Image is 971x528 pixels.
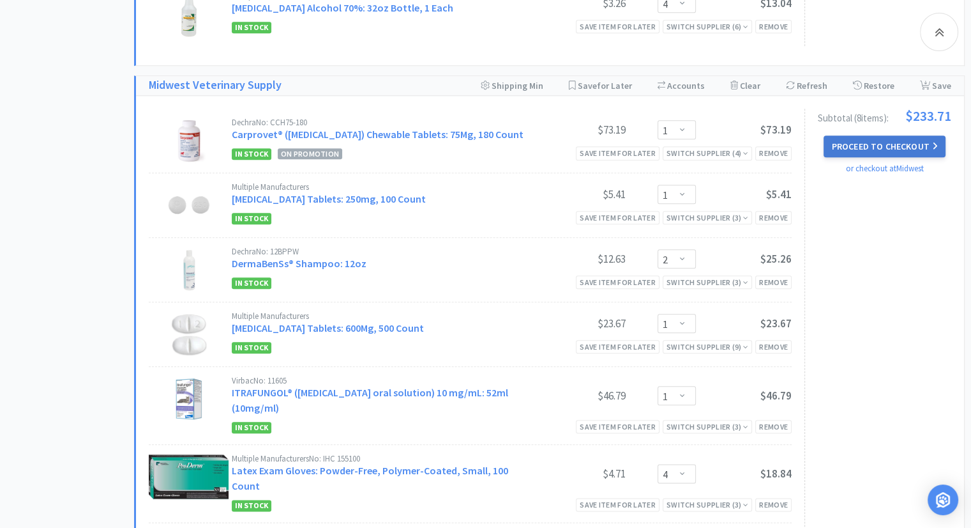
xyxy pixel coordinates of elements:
div: Save item for later [576,498,659,511]
a: or checkout at Midwest [846,163,924,174]
div: Switch Supplier ( 3 ) [666,499,748,511]
div: Save [920,76,951,95]
span: $5.41 [766,187,792,201]
div: Remove [755,498,792,511]
span: Save for Later [578,80,632,91]
a: DermaBenSs® Shampoo: 12oz [232,257,366,270]
div: Switch Supplier ( 4 ) [666,147,748,159]
div: Remove [755,276,792,289]
img: a684ebaa76e6441e95ab7fd51f921050_351195.jpeg [167,118,211,163]
span: In Stock [232,22,271,33]
div: Save item for later [576,211,659,224]
span: $46.79 [760,389,792,403]
div: Dechra No: 12BPPW [232,247,530,256]
div: Save item for later [576,20,659,33]
button: Proceed to Checkout [824,136,945,157]
span: In Stock [232,148,271,160]
a: ITRAFUNGOL® ([MEDICAL_DATA] oral solution) 10 mg/mL: 52ml (10mg/ml) [232,386,508,414]
div: Multiple Manufacturers No: IHC 155100 [232,454,530,463]
span: On Promotion [278,148,342,159]
div: Multiple Manufacturers [232,312,530,320]
span: $23.67 [760,316,792,330]
span: In Stock [232,342,271,353]
div: Multiple Manufacturers [232,183,530,191]
img: 11ff5351687f4260901be072def0e55f_195848.jpeg [149,454,228,499]
span: In Stock [232,277,271,289]
div: Dechra No: CCH75-180 [232,118,530,127]
img: 5de7bbc94b7d4664b9f0f1e6668971e1_120357.jpg [167,312,211,357]
span: $233.71 [905,109,951,123]
div: Save item for later [576,420,659,433]
img: e4660cb3b7b8401d804871bbbca4334c_205472.jpeg [167,377,211,421]
div: Switch Supplier ( 9 ) [666,341,748,353]
div: Switch Supplier ( 3 ) [666,421,748,433]
div: Restore [853,76,894,95]
span: In Stock [232,422,271,433]
a: Latex Exam Gloves: Powder-Free, Polymer-Coated, Small, 100 Count [232,464,508,492]
div: Refresh [786,76,827,95]
a: [MEDICAL_DATA] Alcohol 70%: 32oz Bottle, 1 Each [232,1,453,14]
div: Open Intercom Messenger [928,485,958,515]
div: $12.63 [530,251,626,267]
div: $46.79 [530,388,626,403]
span: $18.84 [760,467,792,481]
div: Clear [730,76,760,95]
div: $23.67 [530,316,626,331]
span: In Stock [232,500,271,511]
div: Virbac No: 11605 [232,377,530,385]
span: $25.26 [760,252,792,266]
div: Save item for later [576,340,659,353]
div: Shipping Min [481,76,543,95]
div: $73.19 [530,122,626,137]
div: Switch Supplier ( 3 ) [666,212,748,224]
div: Remove [755,20,792,33]
div: Save item for later [576,276,659,289]
img: 264a010086d24190965ab2db9f3a1dc2_112627.jpeg [167,247,211,292]
div: Subtotal ( 8 item s ): [818,109,951,123]
a: [MEDICAL_DATA] Tablets: 250mg, 100 Count [232,192,426,205]
div: Remove [755,420,792,433]
div: $5.41 [530,187,626,202]
a: [MEDICAL_DATA] Tablets: 600Mg, 500 Count [232,322,424,334]
div: $4.71 [530,466,626,481]
div: Remove [755,340,792,353]
a: Carprovet® ([MEDICAL_DATA]) Chewable Tablets: 75Mg, 180 Count [232,128,523,141]
div: Remove [755,146,792,160]
span: In Stock [232,213,271,224]
span: $73.19 [760,123,792,137]
a: Midwest Veterinary Supply [149,76,282,95]
img: dd5e1f7da1f6482782ba4438d8f78354_120085.jpeg [167,183,211,228]
div: Save item for later [576,146,659,160]
div: Switch Supplier ( 6 ) [666,20,748,33]
div: Accounts [658,76,705,95]
div: Remove [755,211,792,224]
div: Switch Supplier ( 3 ) [666,276,748,288]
